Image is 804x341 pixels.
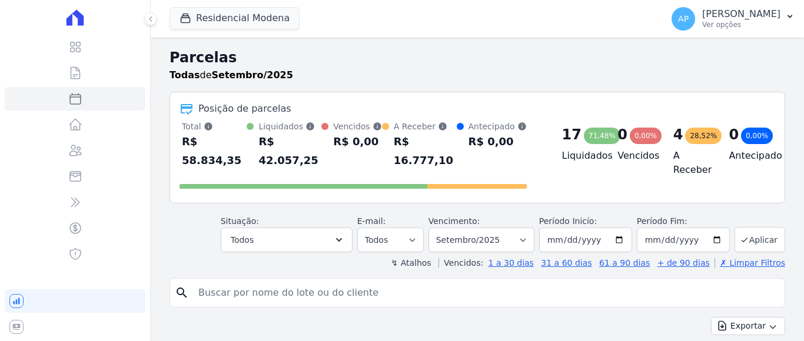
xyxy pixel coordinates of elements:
[357,216,386,226] label: E-mail:
[489,258,534,268] a: 1 a 30 dias
[715,258,785,268] a: ✗ Limpar Filtros
[170,7,300,29] button: Residencial Modena
[584,128,620,144] div: 71,48%
[428,216,480,226] label: Vencimento:
[212,69,293,81] strong: Setembro/2025
[333,121,381,132] div: Vencidos
[617,149,655,163] h4: Vencidos
[735,227,785,252] button: Aplicar
[657,258,710,268] a: + de 90 dias
[394,132,457,170] div: R$ 16.777,10
[637,215,730,228] label: Período Fim:
[562,125,582,144] div: 17
[170,47,785,68] h2: Parcelas
[198,102,291,116] div: Posição de parcelas
[221,216,259,226] label: Situação:
[258,121,321,132] div: Liquidados
[469,132,527,151] div: R$ 0,00
[562,149,599,163] h4: Liquidados
[702,20,780,29] p: Ver opções
[630,128,662,144] div: 0,00%
[333,132,381,151] div: R$ 0,00
[170,69,200,81] strong: Todas
[673,149,710,177] h4: A Receber
[729,125,739,144] div: 0
[182,121,247,132] div: Total
[391,258,431,268] label: ↯ Atalhos
[678,15,689,23] span: AP
[182,132,247,170] div: R$ 58.834,35
[702,8,780,20] p: [PERSON_NAME]
[729,149,766,163] h4: Antecipado
[662,2,804,35] button: AP [PERSON_NAME] Ver opções
[599,258,650,268] a: 61 a 90 dias
[175,286,189,300] i: search
[711,317,785,335] button: Exportar
[258,132,321,170] div: R$ 42.057,25
[741,128,773,144] div: 0,00%
[469,121,527,132] div: Antecipado
[231,233,254,247] span: Todos
[617,125,627,144] div: 0
[221,228,353,252] button: Todos
[438,258,483,268] label: Vencidos:
[673,125,683,144] div: 4
[685,128,722,144] div: 28,52%
[170,68,293,82] p: de
[539,216,597,226] label: Período Inicío:
[394,121,457,132] div: A Receber
[191,281,780,305] input: Buscar por nome do lote ou do cliente
[541,258,592,268] a: 31 a 60 dias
